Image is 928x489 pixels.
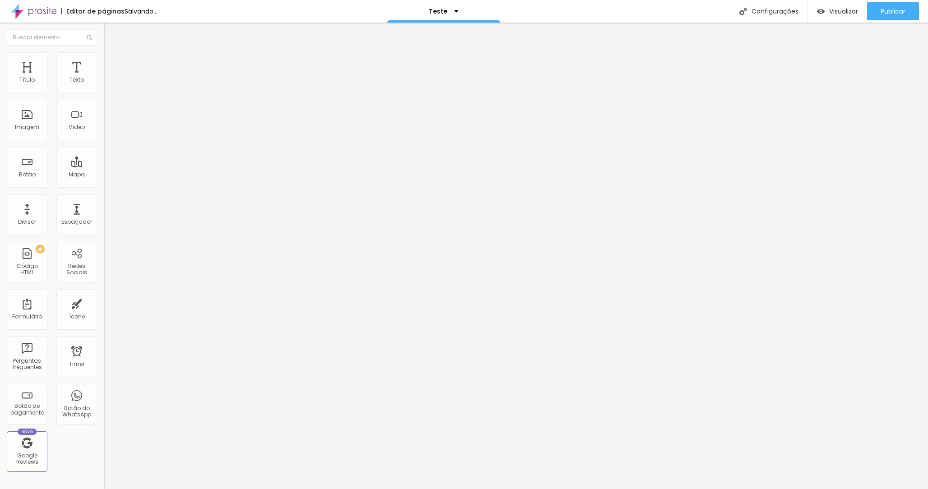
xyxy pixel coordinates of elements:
[817,8,825,15] img: view-1.svg
[12,314,42,320] div: Formulário
[9,358,45,371] div: Perguntas frequentes
[87,35,92,40] img: Icone
[59,405,94,418] div: Botão do WhatsApp
[61,8,125,14] div: Editor de páginas
[19,77,35,83] div: Título
[18,429,37,435] div: Novo
[125,8,158,14] div: Salvando...
[69,171,85,178] div: Mapa
[15,124,39,130] div: Imagem
[69,314,85,320] div: Ícone
[61,219,92,225] div: Espaçador
[9,263,45,276] div: Código HTML
[69,361,84,367] div: Timer
[429,8,447,14] p: Teste
[881,8,905,15] span: Publicar
[69,124,85,130] div: Vídeo
[104,23,928,489] iframe: Editor
[18,219,36,225] div: Divisor
[70,77,84,83] div: Texto
[739,8,747,15] img: Icone
[59,263,94,276] div: Redes Sociais
[9,452,45,466] div: Google Reviews
[9,403,45,416] div: Botão de pagamento
[19,171,36,178] div: Botão
[867,2,919,20] button: Publicar
[7,29,97,46] input: Buscar elemento
[808,2,867,20] button: Visualizar
[829,8,858,15] span: Visualizar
